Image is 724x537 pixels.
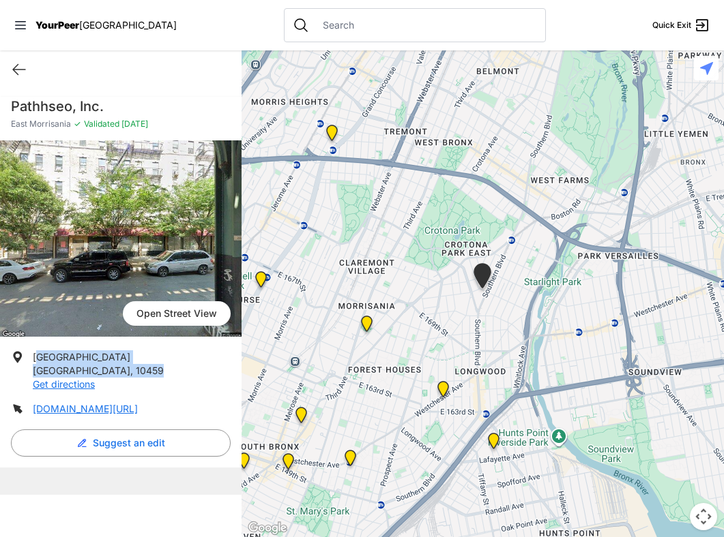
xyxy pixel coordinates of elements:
div: Franklin Women's Shelter and Intake [358,316,375,337]
h1: Pathhseo, Inc. [11,97,231,116]
input: Search [315,18,537,32]
span: [GEOGRAPHIC_DATA] [33,351,130,363]
div: Bronx Housing Court, Clerk's Office [252,271,270,293]
div: Queen of Peace Single Male-Identified Adult Shelter [235,452,252,474]
a: Open this area in Google Maps (opens a new window) [245,519,290,537]
span: [DATE] [119,119,148,129]
a: Get directions [33,378,95,390]
span: Quick Exit [652,20,691,31]
button: Map camera controls [690,503,717,530]
div: Bronx Recovery Support Center [323,125,341,147]
button: Suggest an edit [11,429,231,457]
a: Quick Exit [652,17,710,33]
div: The Bronx Pride Center [280,453,297,475]
span: YourPeer [35,19,79,31]
span: ✓ [74,119,81,129]
div: Living Room 24-Hour Drop-In Center [485,433,502,455]
a: [DOMAIN_NAME][URL] [33,403,138,414]
span: [GEOGRAPHIC_DATA] [79,19,177,31]
span: , [130,365,133,376]
span: Validated [84,119,119,129]
span: Open Street View [123,301,231,326]
img: Google [245,519,290,537]
span: [GEOGRAPHIC_DATA] [33,365,130,376]
span: 10459 [136,365,164,376]
span: Suggest an edit [93,436,165,450]
div: Bronx [435,381,452,403]
span: East Morrisania [11,119,71,129]
div: Bronx Youth Center (BYC) [293,407,310,429]
div: Hunts Point Multi-Service Center [342,450,359,472]
a: YourPeer[GEOGRAPHIC_DATA] [35,21,177,29]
